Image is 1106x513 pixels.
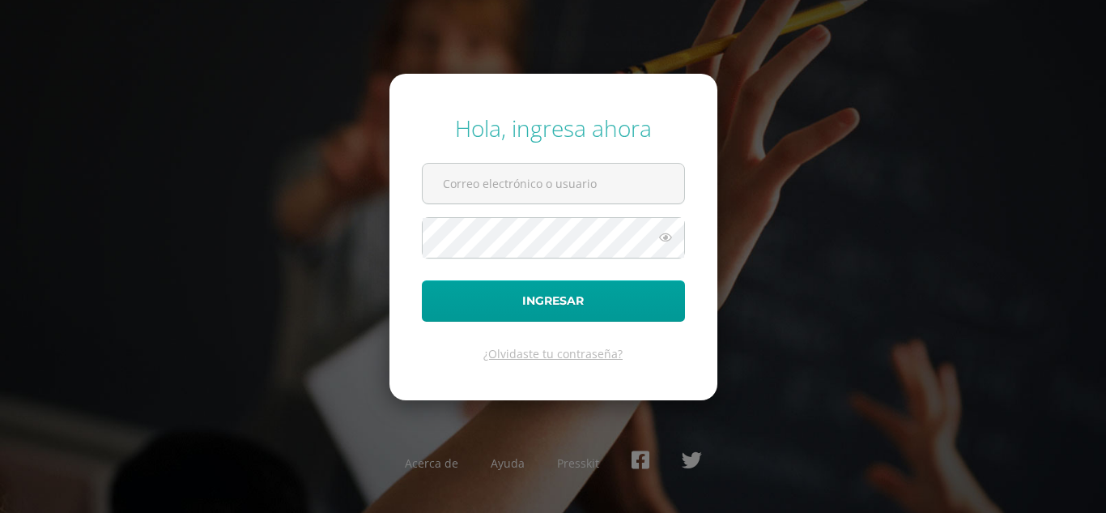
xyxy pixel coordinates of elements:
[422,113,685,143] div: Hola, ingresa ahora
[423,164,684,203] input: Correo electrónico o usuario
[483,346,623,361] a: ¿Olvidaste tu contraseña?
[557,455,599,471] a: Presskit
[422,280,685,322] button: Ingresar
[491,455,525,471] a: Ayuda
[405,455,458,471] a: Acerca de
